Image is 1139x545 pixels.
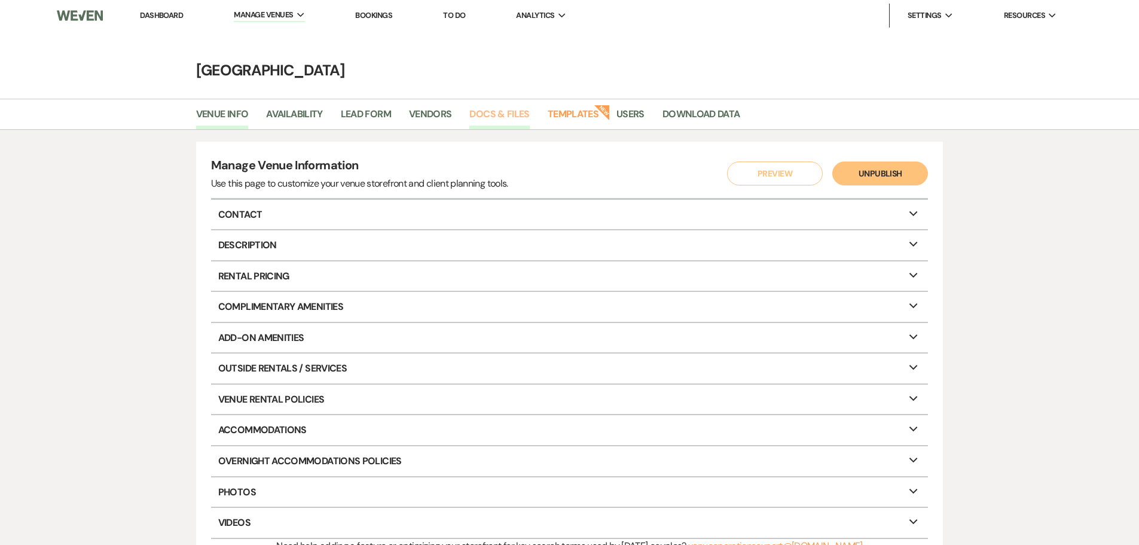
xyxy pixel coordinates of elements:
a: Venue Info [196,106,249,129]
span: Analytics [516,10,554,22]
p: Videos [211,508,929,538]
strong: New [594,103,610,120]
p: Photos [211,477,929,507]
button: Preview [727,162,823,185]
a: Docs & Files [469,106,529,129]
a: Download Data [662,106,740,129]
p: Add-On Amenities [211,323,929,353]
h4: Manage Venue Information [211,157,508,176]
a: To Do [443,10,465,20]
span: Manage Venues [234,9,293,21]
a: Vendors [409,106,452,129]
p: Contact [211,200,929,230]
a: Users [616,106,645,129]
p: Rental Pricing [211,261,929,291]
p: Overnight Accommodations Policies [211,446,929,476]
p: Venue Rental Policies [211,385,929,415]
a: Availability [266,106,322,129]
a: Dashboard [140,10,183,20]
p: Accommodations [211,415,929,445]
div: Use this page to customize your venue storefront and client planning tools. [211,176,508,191]
a: Preview [724,162,820,185]
a: Bookings [355,10,392,20]
a: Templates [548,106,598,129]
p: Description [211,230,929,260]
a: Lead Form [341,106,391,129]
p: Outside Rentals / Services [211,354,929,383]
span: Resources [1004,10,1045,22]
span: Settings [908,10,942,22]
p: Complimentary Amenities [211,292,929,322]
button: Unpublish [832,162,928,185]
img: Weven Logo [57,3,102,28]
h4: [GEOGRAPHIC_DATA] [139,60,1000,81]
